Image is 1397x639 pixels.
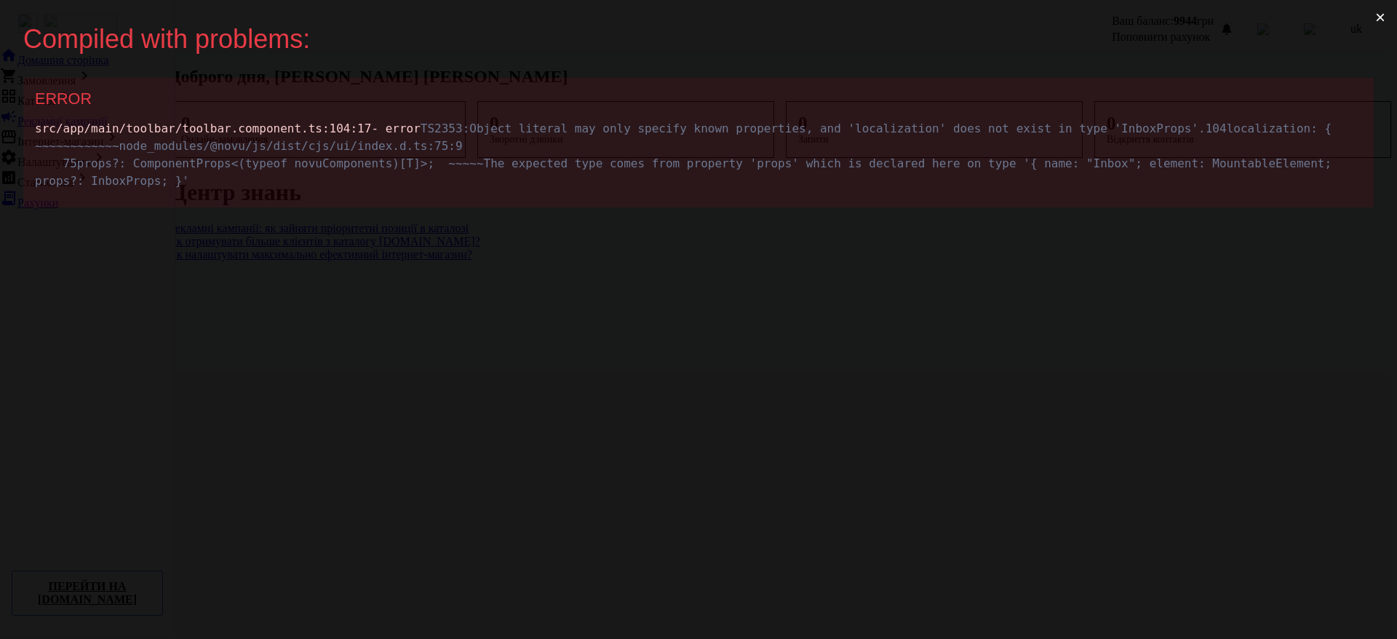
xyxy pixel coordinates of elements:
span: :75 [427,139,448,153]
span: Object literal may only specify known properties, and 'localization' does not exist in type 'Inbo... [35,122,1353,153]
span: :104 [322,122,351,135]
div: src/app/main/toolbar/toolbar.component.ts :17 [35,120,1362,190]
span: - error [371,122,420,135]
div: Compiled with problems: [23,23,1350,55]
span: TS2353: node_modules/@novu/js/dist/cjs/ui/index.d.ts :9 The expected type comes from property 'pr... [35,122,1353,188]
span: 104 [1206,122,1227,135]
span: 75 [63,156,77,170]
div: ERROR [35,90,1362,108]
span: props?: ComponentProps<(typeof novuComponents)[T]>; ~~~~~ [35,156,484,170]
